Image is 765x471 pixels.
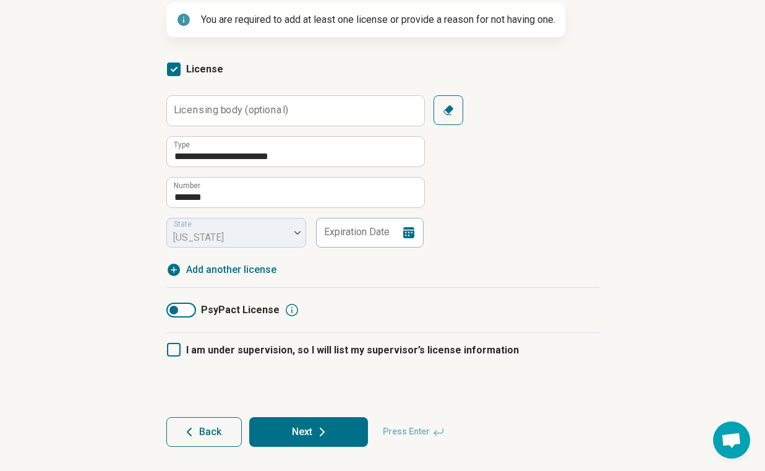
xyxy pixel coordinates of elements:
span: Press Enter [375,417,452,447]
div: Open chat [713,421,750,459]
button: Back [166,417,242,447]
span: I am under supervision, so I will list my supervisor’s license information [186,344,519,356]
button: Add another license [166,262,276,277]
p: You are required to add at least one license or provide a reason for not having one. [201,12,555,27]
span: PsyPact License [201,303,280,318]
label: Licensing body (optional) [174,105,288,115]
input: credential.licenses.0.name [167,137,424,166]
span: Add another license [186,262,276,277]
span: License [186,63,223,75]
label: Number [174,182,200,189]
button: Next [249,417,368,447]
label: Type [174,141,190,149]
span: Back [199,427,221,437]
